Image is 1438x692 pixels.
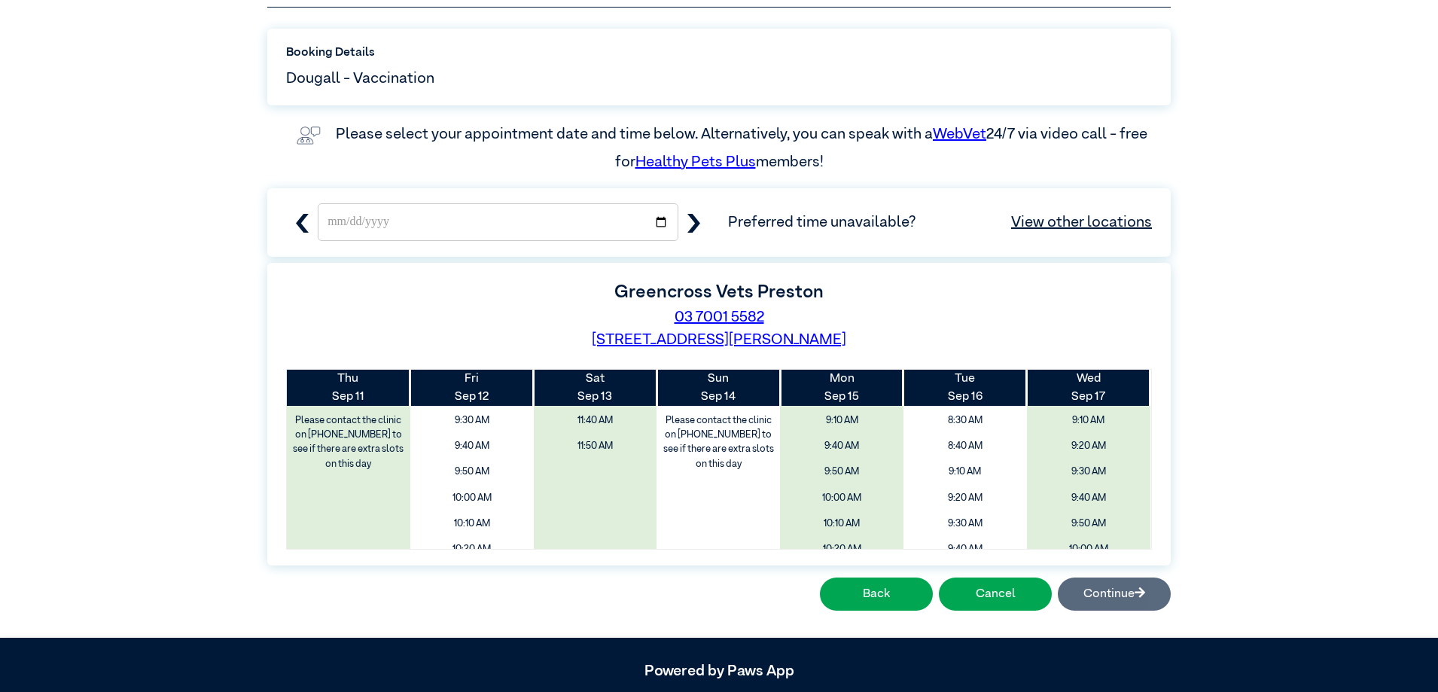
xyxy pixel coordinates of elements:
span: 9:10 AM [909,461,1022,483]
span: 10:00 AM [785,487,898,509]
span: 9:40 AM [909,538,1022,560]
label: Please contact the clinic on [PHONE_NUMBER] to see if there are extra slots on this day [288,410,409,475]
span: 9:40 AM [416,435,529,457]
th: Sep 13 [534,370,657,406]
label: Please contact the clinic on [PHONE_NUMBER] to see if there are extra slots on this day [658,410,778,475]
span: 9:30 AM [1032,461,1145,483]
th: Sep 14 [657,370,780,406]
span: 11:50 AM [539,435,652,457]
span: 8:40 AM [909,435,1022,457]
span: Preferred time unavailable? [728,211,1152,233]
img: vet [291,120,327,151]
th: Sep 11 [287,370,410,406]
span: 10:20 AM [785,538,898,560]
span: 8:30 AM [909,410,1022,431]
a: View other locations [1011,211,1152,233]
a: 03 7001 5582 [675,309,764,325]
button: Back [820,578,933,611]
span: 9:40 AM [785,435,898,457]
span: 9:10 AM [785,410,898,431]
th: Sep 15 [780,370,903,406]
span: 9:20 AM [1032,435,1145,457]
span: Dougall - Vaccination [286,67,434,90]
button: Cancel [939,578,1052,611]
span: 9:40 AM [1032,487,1145,509]
span: 9:10 AM [1032,410,1145,431]
th: Sep 16 [903,370,1027,406]
span: 10:10 AM [416,513,529,535]
span: 10:00 AM [1032,538,1145,560]
label: Greencross Vets Preston [614,283,824,301]
h5: Powered by Paws App [267,662,1171,680]
span: 10:20 AM [416,538,529,560]
span: 9:50 AM [1032,513,1145,535]
th: Sep 17 [1027,370,1150,406]
span: 9:30 AM [416,410,529,431]
label: Booking Details [286,44,1152,62]
a: [STREET_ADDRESS][PERSON_NAME] [592,332,846,347]
span: 9:50 AM [785,461,898,483]
span: 9:30 AM [909,513,1022,535]
label: Please select your appointment date and time below. Alternatively, you can speak with a 24/7 via ... [336,127,1150,169]
span: 11:40 AM [539,410,652,431]
span: 9:50 AM [416,461,529,483]
a: WebVet [933,127,986,142]
span: 10:10 AM [785,513,898,535]
span: 10:00 AM [416,487,529,509]
th: Sep 12 [410,370,534,406]
a: Healthy Pets Plus [635,154,756,169]
span: 9:20 AM [909,487,1022,509]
